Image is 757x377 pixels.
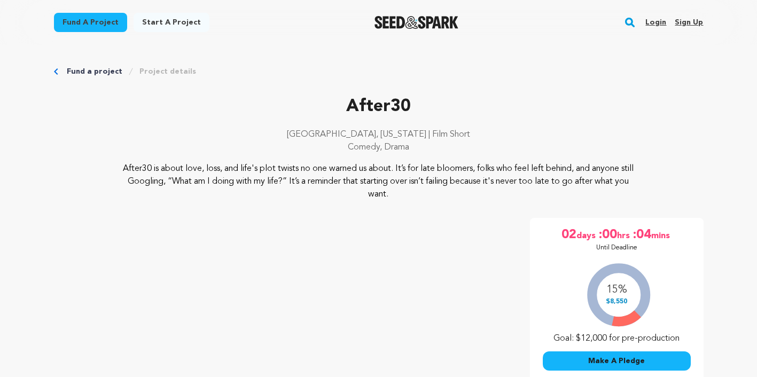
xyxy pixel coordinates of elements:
[543,351,691,371] button: Make A Pledge
[596,244,637,252] p: Until Deadline
[119,162,638,201] p: After30 is about love, loss, and life's plot twists no one warned us about. It’s for late bloomer...
[54,94,704,120] p: After30
[632,226,651,244] span: :04
[651,226,672,244] span: mins
[67,66,122,77] a: Fund a project
[598,226,617,244] span: :00
[617,226,632,244] span: hrs
[645,14,666,31] a: Login
[54,128,704,141] p: [GEOGRAPHIC_DATA], [US_STATE] | Film Short
[139,66,196,77] a: Project details
[374,16,458,29] a: Seed&Spark Homepage
[576,226,598,244] span: days
[675,14,703,31] a: Sign up
[561,226,576,244] span: 02
[54,13,127,32] a: Fund a project
[54,141,704,154] p: Comedy, Drama
[374,16,458,29] img: Seed&Spark Logo Dark Mode
[54,66,704,77] div: Breadcrumb
[134,13,209,32] a: Start a project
